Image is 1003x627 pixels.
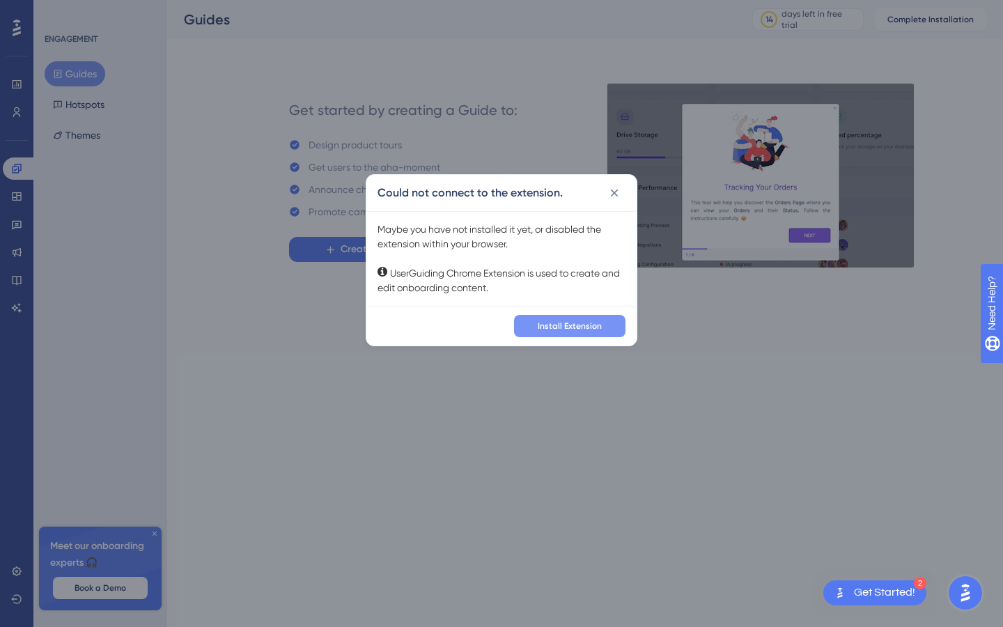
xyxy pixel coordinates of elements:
[854,585,915,601] div: Get Started!
[914,577,926,589] div: 2
[832,585,848,601] img: launcher-image-alternative-text
[378,185,563,201] h2: Could not connect to the extension.
[538,320,602,332] span: Install Extension
[823,580,926,605] div: Open Get Started! checklist, remaining modules: 2
[378,222,625,295] div: Maybe you have not installed it yet, or disabled the extension within your browser. UserGuiding C...
[944,572,986,614] iframe: UserGuiding AI Assistant Launcher
[33,3,87,20] span: Need Help?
